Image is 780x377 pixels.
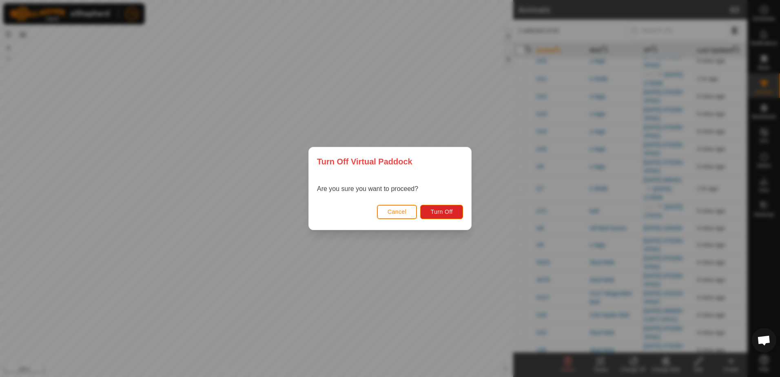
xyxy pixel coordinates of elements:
[752,328,776,353] div: Open chat
[317,184,418,194] p: Are you sure you want to proceed?
[388,208,407,215] span: Cancel
[430,208,453,215] span: Turn Off
[420,205,463,219] button: Turn Off
[377,205,417,219] button: Cancel
[317,155,412,168] span: Turn Off Virtual Paddock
